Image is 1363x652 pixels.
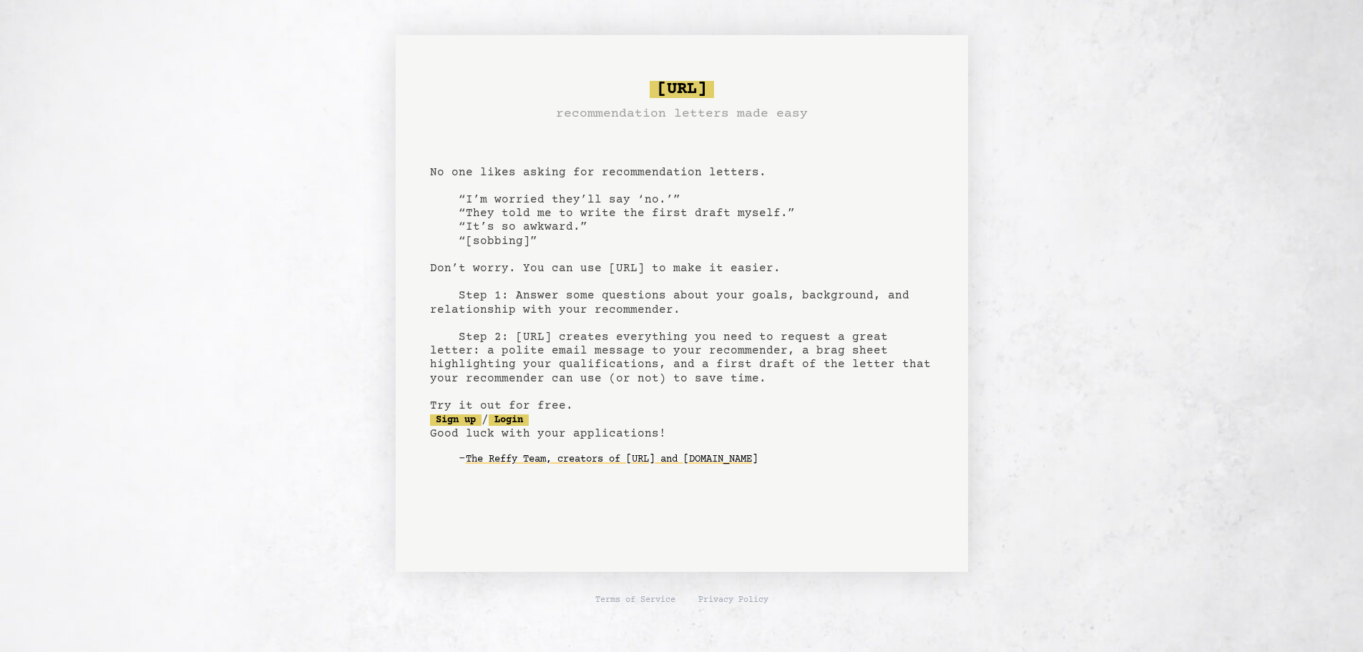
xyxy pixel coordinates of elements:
div: - [459,452,934,467]
h3: recommendation letters made easy [556,104,808,124]
a: Terms of Service [595,595,675,606]
a: Sign up [430,414,482,426]
a: The Reffy Team, creators of [URL] and [DOMAIN_NAME] [466,448,758,471]
a: Privacy Policy [698,595,768,606]
span: [URL] [650,81,714,98]
a: Login [489,414,529,426]
pre: No one likes asking for recommendation letters. “I’m worried they’ll say ‘no.’” “They told me to ... [430,75,934,495]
